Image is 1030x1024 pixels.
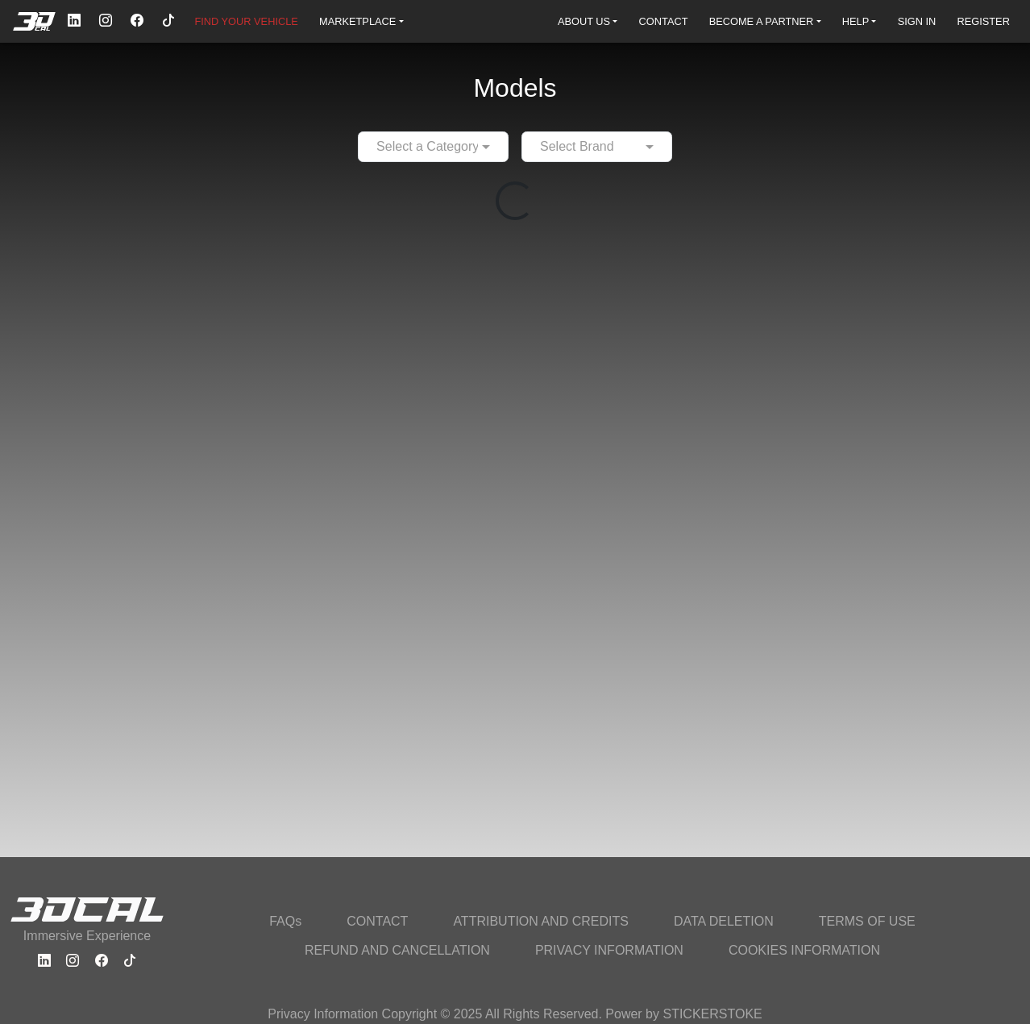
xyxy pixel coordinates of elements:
a: REGISTER [950,8,1015,34]
a: HELP [836,8,883,34]
a: CONTACT [633,8,695,34]
p: Immersive Experience [10,926,164,946]
h2: Models [473,52,556,125]
a: FAQs [260,907,311,936]
p: Privacy Information Copyright © 2025 All Rights Reserved. Power by STICKERSTOKE [268,1005,762,1024]
a: DATA DELETION [664,907,783,936]
a: CONTACT [337,907,417,936]
a: COOKIES INFORMATION [719,936,890,965]
a: REFUND AND CANCELLATION [295,936,500,965]
a: PRIVACY INFORMATION [525,936,693,965]
a: ABOUT US [551,8,624,34]
a: SIGN IN [891,8,943,34]
a: BECOME A PARTNER [703,8,828,34]
a: ATTRIBUTION AND CREDITS [443,907,638,936]
a: TERMS OF USE [809,907,925,936]
a: FIND YOUR VEHICLE [188,8,304,34]
a: MARKETPLACE [313,8,410,34]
